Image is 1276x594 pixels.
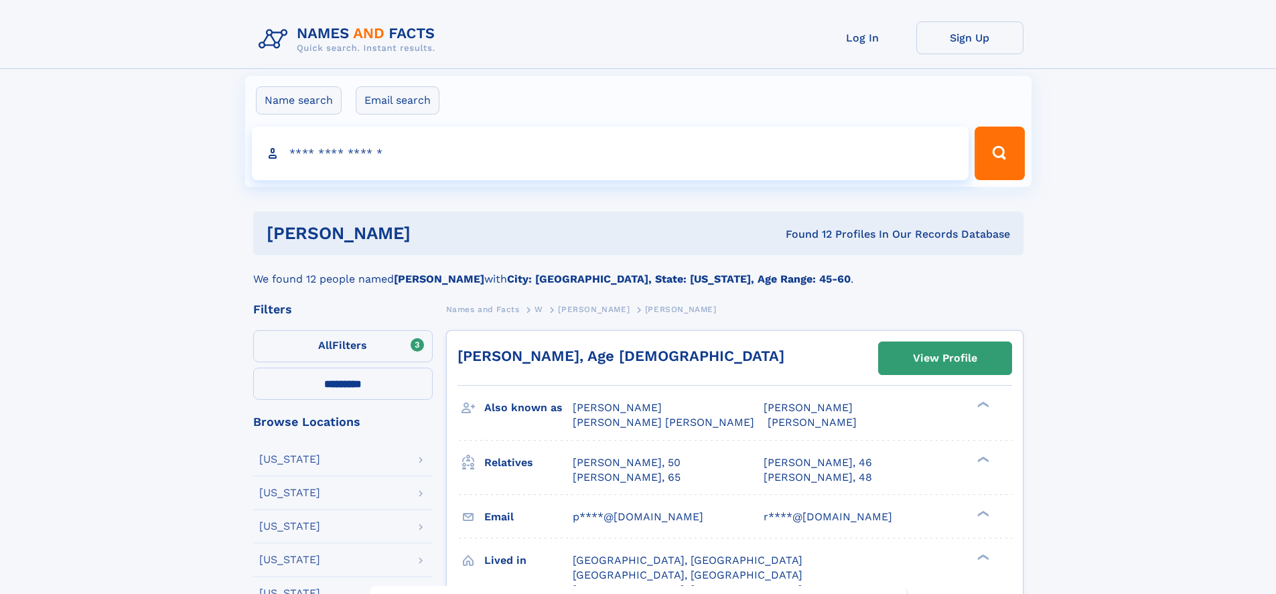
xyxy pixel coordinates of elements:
[913,343,977,374] div: View Profile
[573,569,802,581] span: [GEOGRAPHIC_DATA], [GEOGRAPHIC_DATA]
[916,21,1023,54] a: Sign Up
[259,454,320,465] div: [US_STATE]
[259,554,320,565] div: [US_STATE]
[252,127,969,180] input: search input
[764,401,853,414] span: [PERSON_NAME]
[573,470,681,485] a: [PERSON_NAME], 65
[598,227,1010,242] div: Found 12 Profiles In Our Records Database
[259,521,320,532] div: [US_STATE]
[764,455,872,470] a: [PERSON_NAME], 46
[879,342,1011,374] a: View Profile
[253,330,433,362] label: Filters
[558,301,630,317] a: [PERSON_NAME]
[484,549,573,572] h3: Lived in
[446,301,520,317] a: Names and Facts
[253,255,1023,287] div: We found 12 people named with .
[318,339,332,352] span: All
[573,455,681,470] a: [PERSON_NAME], 50
[645,305,717,314] span: [PERSON_NAME]
[253,21,446,58] img: Logo Names and Facts
[356,86,439,115] label: Email search
[809,21,916,54] a: Log In
[394,273,484,285] b: [PERSON_NAME]
[535,305,543,314] span: W
[974,552,990,561] div: ❯
[573,554,802,567] span: [GEOGRAPHIC_DATA], [GEOGRAPHIC_DATA]
[457,348,784,364] a: [PERSON_NAME], Age [DEMOGRAPHIC_DATA]
[975,127,1024,180] button: Search Button
[558,305,630,314] span: [PERSON_NAME]
[507,273,851,285] b: City: [GEOGRAPHIC_DATA], State: [US_STATE], Age Range: 45-60
[974,509,990,518] div: ❯
[253,303,433,315] div: Filters
[974,455,990,463] div: ❯
[974,400,990,409] div: ❯
[253,416,433,428] div: Browse Locations
[484,506,573,528] h3: Email
[764,470,872,485] a: [PERSON_NAME], 48
[573,401,662,414] span: [PERSON_NAME]
[267,225,598,242] h1: [PERSON_NAME]
[259,488,320,498] div: [US_STATE]
[573,416,754,429] span: [PERSON_NAME] [PERSON_NAME]
[256,86,342,115] label: Name search
[484,451,573,474] h3: Relatives
[768,416,857,429] span: [PERSON_NAME]
[484,396,573,419] h3: Also known as
[535,301,543,317] a: W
